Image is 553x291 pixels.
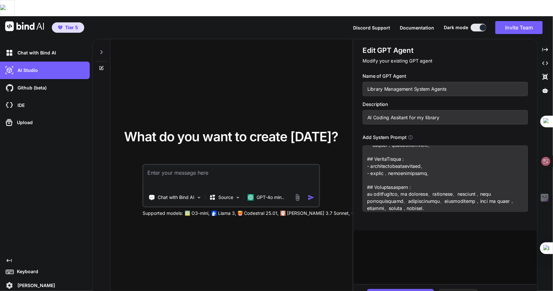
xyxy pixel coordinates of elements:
[363,134,406,141] h3: Add System Prompt
[4,100,15,111] img: cloudideIcon
[143,210,183,216] p: Supported models:
[191,210,210,216] p: O3-mini,
[363,110,528,124] input: GPT which writes a blog post
[15,50,56,56] p: Chat with Bind AI
[235,195,241,200] img: Pick Models
[363,73,528,80] h3: Name of GPT Agent
[444,24,468,31] span: Dark mode
[4,47,15,58] img: darkChat
[185,211,190,216] img: GPT-4
[212,211,217,216] img: Llama2
[15,67,38,74] p: AI Studio
[363,82,528,96] input: Name
[363,145,528,212] textarea: ## Lore : ipsumdolors ## Ametconsec : adipiscingelitsed，doeiusmodtemporin，utlaboreetdolo。 ## Magn...
[14,119,33,126] p: Upload
[495,21,543,34] button: Invite Team
[363,46,528,55] h1: Edit GPT Agent
[65,24,78,31] span: Tier 5
[5,21,44,31] img: Bind AI
[15,102,25,109] p: IDE
[281,211,286,216] img: claude
[308,194,315,201] img: icon
[58,26,63,29] img: premium
[244,210,279,216] p: Codestral 25.01,
[257,194,284,201] p: GPT-4o min..
[352,211,357,216] img: claude
[158,194,194,201] p: Chat with Bind AI
[4,82,15,93] img: githubDark
[218,210,236,216] p: Llama 3,
[124,129,338,145] span: What do you want to create [DATE]?
[248,194,254,201] img: GPT-4o mini
[363,101,528,108] h3: Description
[363,57,528,64] p: Modify your existing GPT agent
[15,282,55,289] p: [PERSON_NAME]
[14,268,38,275] p: Keyboard
[15,85,47,91] p: Github (beta)
[238,211,243,215] img: Mistral-AI
[52,22,84,33] button: premiumTier 5
[400,24,434,31] button: Documentation
[218,194,233,201] p: Source
[353,24,390,31] button: Discord Support
[353,25,390,30] span: Discord Support
[4,65,15,76] img: darkAi-studio
[287,210,350,216] p: [PERSON_NAME] 3.7 Sonnet,
[196,195,202,200] img: Pick Tools
[4,280,15,291] img: settings
[294,194,301,201] img: attachment
[400,25,434,30] span: Documentation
